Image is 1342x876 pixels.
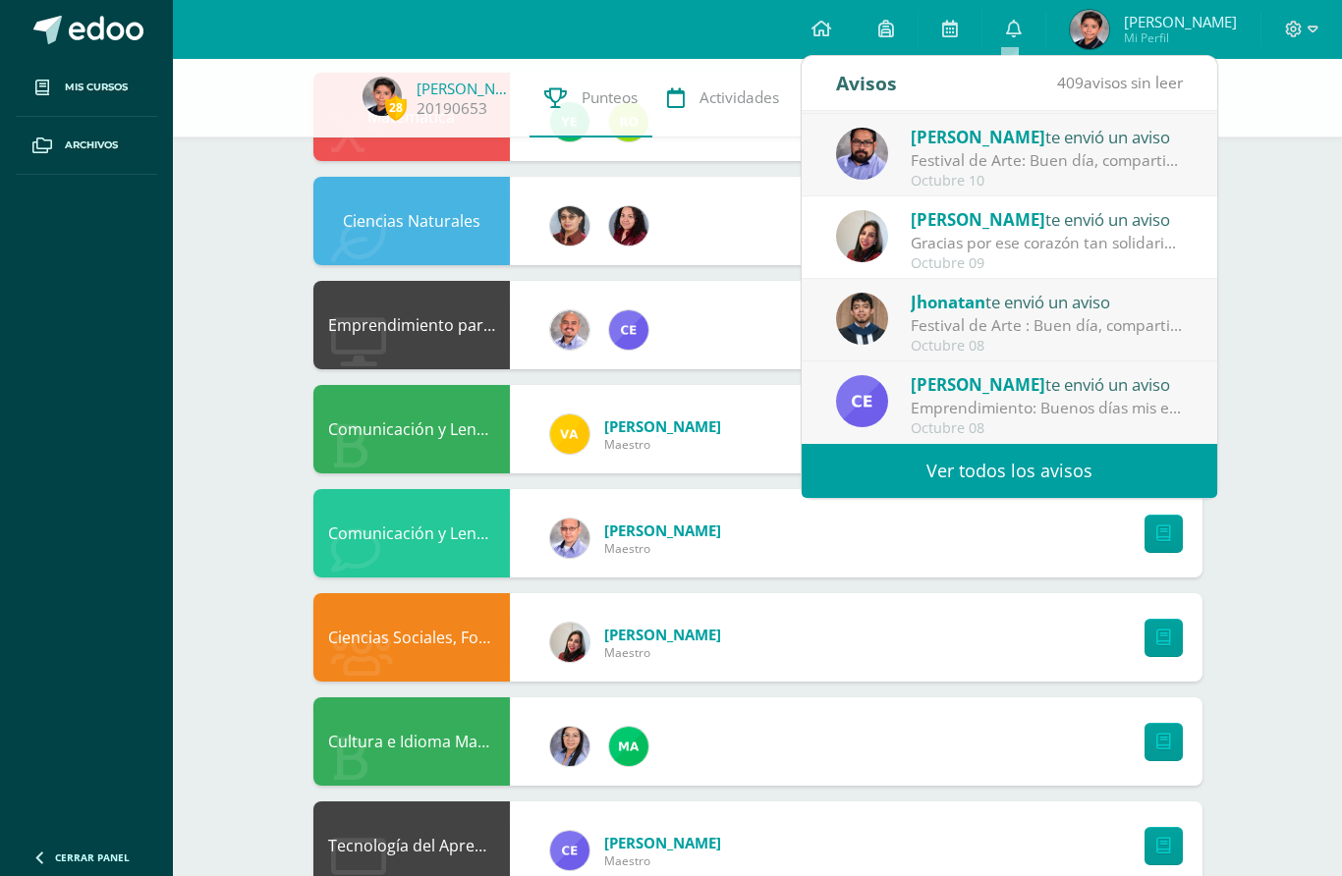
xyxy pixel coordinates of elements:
div: Emprendimiento: Buenos días mis estimados, si van a utilizar energía el día de mañana en el event... [911,397,1184,419]
span: Jhonatan [911,291,985,313]
img: 82fee4d3dc6a1592674ec48585172ce7.png [550,623,589,662]
img: 82fee4d3dc6a1592674ec48585172ce7.png [836,210,888,262]
img: 7a51f661b91fc24d84d05607a94bba63.png [609,310,648,350]
span: 409 [1057,72,1084,93]
div: Octubre 08 [911,338,1184,355]
span: Cerrar panel [55,850,130,864]
span: [PERSON_NAME] [604,416,721,436]
div: Comunicación y Lenguaje, Idioma Extranjero Inglés [313,489,510,577]
a: Trayectoria [794,59,936,137]
span: Archivos [65,137,118,153]
a: Actividades [652,59,794,137]
div: te envió un aviso [911,124,1184,149]
a: 20190653 [417,98,487,119]
span: Maestro [604,644,721,661]
div: Octubre 09 [911,255,1184,272]
img: 8866475198638e21c75a704fcd13ce2b.png [609,727,648,766]
img: 7a51f661b91fc24d84d05607a94bba63.png [550,831,589,870]
div: Festival de Arte: Buen día, compartimos información importante sobre nuestro festival artístico. ... [911,149,1184,172]
img: 636fc591f85668e7520e122fec75fd4f.png [550,519,589,558]
span: Mis cursos [65,80,128,95]
img: f4ddca51a09d81af1cee46ad6847c426.png [550,310,589,350]
span: Actividades [699,87,779,108]
a: Punteos [530,59,652,137]
img: 78707b32dfccdab037c91653f10936d8.png [550,414,589,454]
span: [PERSON_NAME] [911,373,1045,396]
div: Octubre 08 [911,420,1184,437]
div: Avisos [836,56,897,110]
div: Ciencias Sociales, Formación Ciudadana e Interculturalidad [313,593,510,682]
img: fe2f5d220dae08f5bb59c8e1ae6aeac3.png [836,128,888,180]
img: 065004b2ddcd19ac3d703abcbadfc131.png [363,77,402,116]
span: Maestro [604,540,721,557]
img: 1395cc2228810b8e70f48ddc66b3ae79.png [836,293,888,345]
img: 065004b2ddcd19ac3d703abcbadfc131.png [1070,10,1109,49]
div: Emprendimiento para la Productividad y Robótica [313,281,510,369]
span: [PERSON_NAME] [604,520,721,540]
div: Cultura e Idioma Maya, Garífuna o Xinca [313,697,510,786]
span: Mi Perfil [1124,29,1237,46]
a: Archivos [16,117,157,175]
img: 7a51f661b91fc24d84d05607a94bba63.png [836,375,888,427]
span: avisos sin leer [1057,72,1183,93]
img: cd351d3d8a4001e278b4be47b7b4112c.png [550,727,589,766]
span: [PERSON_NAME] [911,126,1045,148]
div: Octubre 10 [911,173,1184,190]
div: te envió un aviso [911,206,1184,232]
span: 28 [385,95,407,120]
span: Punteos [582,87,638,108]
div: Comunicación y Lenguaje, Idioma Español [313,385,510,473]
span: [PERSON_NAME] [1124,12,1237,31]
span: [PERSON_NAME] [911,208,1045,231]
a: [PERSON_NAME] [417,79,515,98]
span: Maestro [604,436,721,453]
div: te envió un aviso [911,371,1184,397]
div: Ciencias Naturales [313,177,510,265]
img: 62738a800ecd8b6fa95d10d0b85c3dbc.png [550,206,589,246]
div: Festival de Arte : Buen día, compartimos información importante sobre nuestro festival artístico.... [911,314,1184,337]
div: Gracias por ese corazón tan solidario : Estimada familia Marista, les deseo bendiciones en cada u... [911,232,1184,254]
span: Maestro [604,852,721,869]
a: Ver todos los avisos [802,444,1217,498]
img: 7420dd8cffec07cce464df0021f01d4a.png [609,206,648,246]
div: te envió un aviso [911,289,1184,314]
a: Mis cursos [16,59,157,117]
span: [PERSON_NAME] [604,833,721,852]
span: [PERSON_NAME] [604,625,721,644]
